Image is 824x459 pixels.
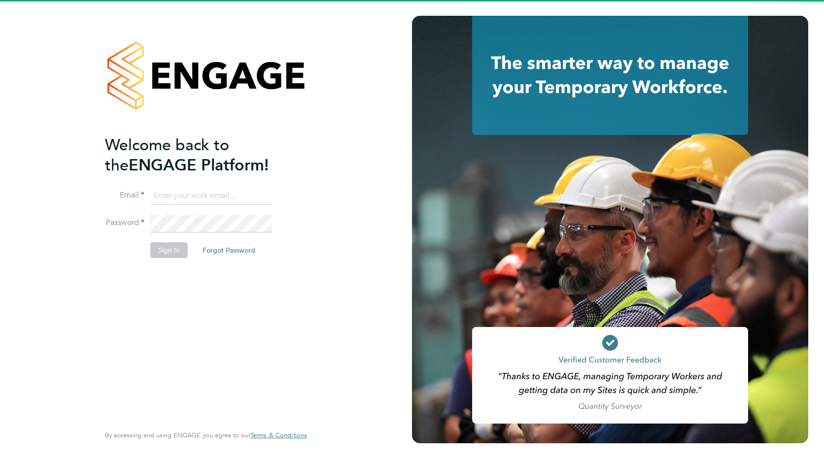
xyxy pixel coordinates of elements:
h2: ENGAGE Platform! [105,135,297,175]
span: Welcome back to the [105,135,229,175]
span: By accessing and using ENGAGE you agree to our [105,431,307,439]
a: Terms & Conditions [250,431,307,439]
label: Password [105,218,144,228]
button: Sign In [150,242,188,258]
button: Forgot Password [195,242,263,258]
label: Email [105,190,144,200]
span: Terms & Conditions [250,431,307,439]
input: Enter your work email... [150,187,272,205]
